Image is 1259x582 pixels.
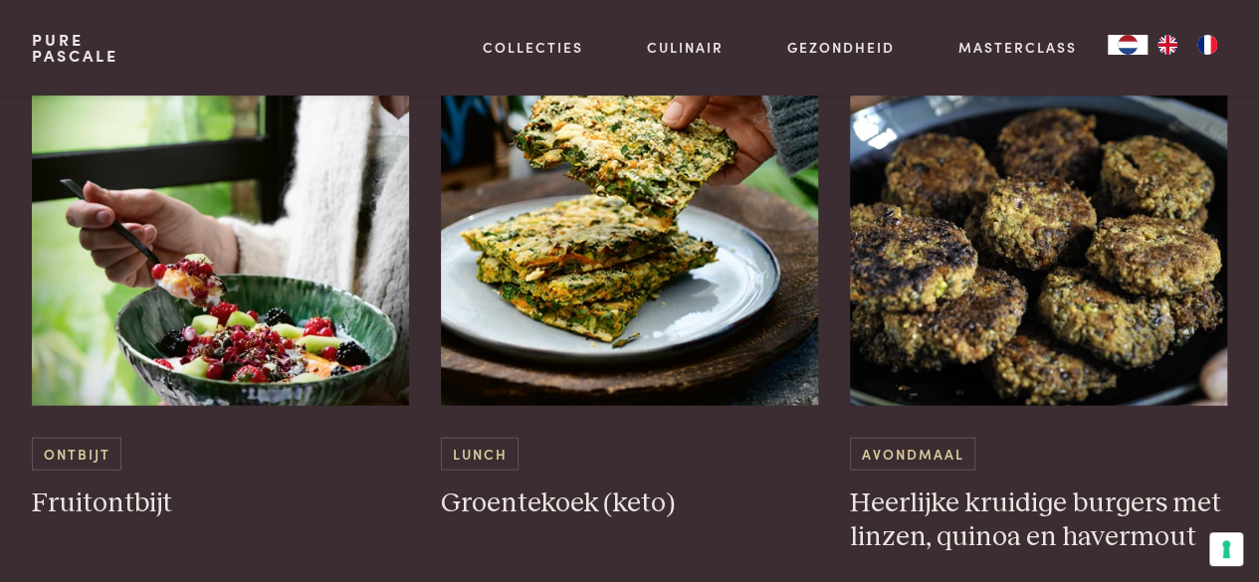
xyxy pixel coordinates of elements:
[850,8,1227,406] img: Heerlijke kruidige burgers met linzen, quinoa en havermout
[1187,35,1227,55] a: FR
[441,486,818,521] h3: Groentekoek (keto)
[957,37,1076,58] a: Masterclass
[32,8,409,406] img: Fruitontbijt
[1108,35,1148,55] a: NL
[850,8,1227,555] a: Heerlijke kruidige burgers met linzen, quinoa en havermout Avondmaal Heerlijke kruidige burgers m...
[441,8,818,406] img: Groentekoek (keto)
[32,438,121,471] span: Ontbijt
[647,37,724,58] a: Culinair
[441,438,519,471] span: Lunch
[32,486,409,521] h3: Fruitontbijt
[850,438,975,471] span: Avondmaal
[1209,532,1243,566] button: Uw voorkeuren voor toestemming voor trackingtechnologieën
[1108,35,1227,55] aside: Language selected: Nederlands
[850,486,1227,555] h3: Heerlijke kruidige burgers met linzen, quinoa en havermout
[441,8,818,521] a: Groentekoek (keto) Lunch Groentekoek (keto)
[1148,35,1187,55] a: EN
[1108,35,1148,55] div: Language
[32,8,409,521] a: Fruitontbijt Ontbijt Fruitontbijt
[787,37,895,58] a: Gezondheid
[32,32,118,64] a: PurePascale
[1148,35,1227,55] ul: Language list
[483,37,583,58] a: Collecties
